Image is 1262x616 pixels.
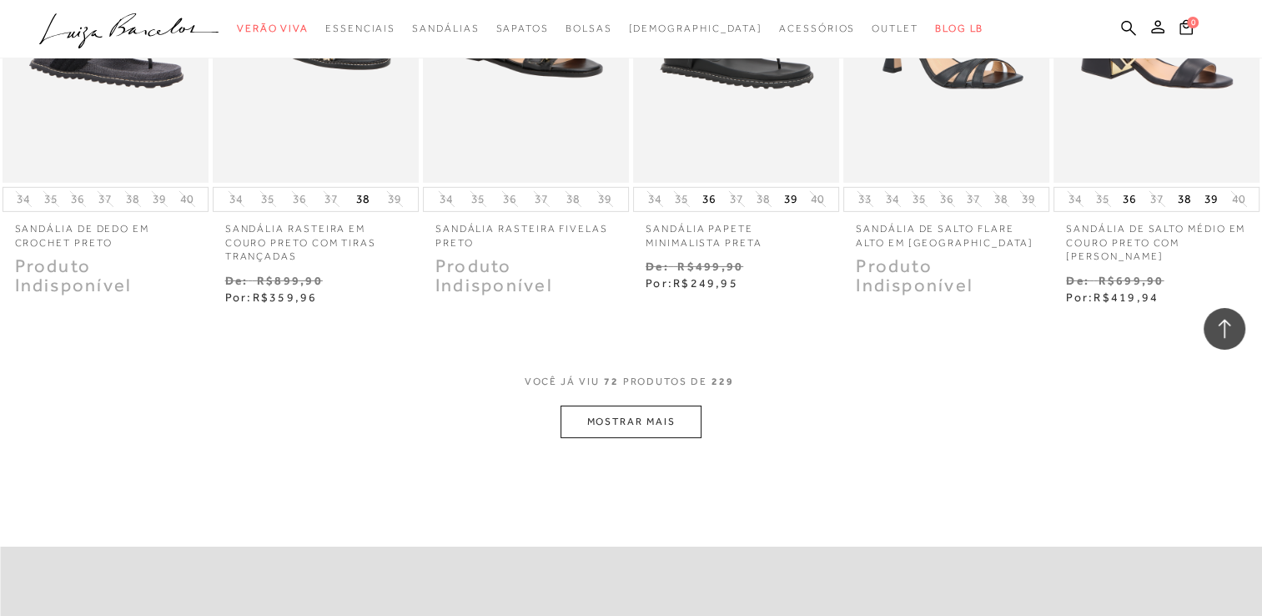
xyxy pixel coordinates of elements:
[561,191,585,207] button: 38
[779,188,802,211] button: 39
[856,255,973,295] span: Produto Indisponível
[525,375,600,389] span: VOCê JÁ VIU
[412,13,479,44] a: categoryNavScreenReaderText
[253,290,318,304] span: R$359,96
[566,23,612,34] span: Bolsas
[412,23,479,34] span: Sandálias
[628,13,762,44] a: noSubCategoriesText
[39,191,63,207] button: 35
[628,23,762,34] span: [DEMOGRAPHIC_DATA]
[213,212,419,264] a: SANDÁLIA RASTEIRA EM COURO PRETO COM TIRAS TRANÇADAS
[853,191,877,207] button: 33
[623,375,707,389] span: PRODUTOS DE
[935,191,958,207] button: 36
[646,260,669,273] small: De:
[872,23,918,34] span: Outlet
[1227,191,1250,207] button: 40
[935,23,983,34] span: BLOG LB
[633,212,839,250] a: SANDÁLIA PAPETE MINIMALISTA PRETA
[466,191,490,207] button: 35
[670,191,693,207] button: 35
[1053,212,1259,264] a: SANDÁLIA DE SALTO MÉDIO EM COURO PRETO COM [PERSON_NAME]
[593,191,616,207] button: 39
[1091,191,1114,207] button: 35
[237,13,309,44] a: categoryNavScreenReaderText
[121,191,144,207] button: 38
[1099,274,1164,287] small: R$699,90
[1174,18,1198,41] button: 0
[225,290,318,304] span: Por:
[779,23,855,34] span: Acessórios
[1118,188,1141,211] button: 36
[1187,17,1199,28] span: 0
[1066,290,1159,304] span: Por:
[1172,188,1195,211] button: 38
[561,406,701,438] button: MOSTRAR MAIS
[908,191,931,207] button: 35
[872,13,918,44] a: categoryNavScreenReaderText
[881,191,904,207] button: 34
[677,260,743,273] small: R$499,90
[288,191,311,207] button: 36
[351,188,375,211] button: 38
[325,23,395,34] span: Essenciais
[1145,191,1169,207] button: 37
[498,191,521,207] button: 36
[530,191,553,207] button: 37
[1063,191,1087,207] button: 34
[175,191,199,207] button: 40
[779,13,855,44] a: categoryNavScreenReaderText
[148,191,171,207] button: 39
[435,191,458,207] button: 34
[224,191,248,207] button: 34
[237,23,309,34] span: Verão Viva
[752,191,775,207] button: 38
[256,191,279,207] button: 35
[711,375,734,406] span: 229
[806,191,829,207] button: 40
[1066,274,1089,287] small: De:
[673,276,738,290] span: R$249,95
[12,191,35,207] button: 34
[319,191,343,207] button: 37
[1199,188,1223,211] button: 39
[3,212,209,250] a: SANDÁLIA DE DEDO EM CROCHET PRETO
[646,276,738,290] span: Por:
[643,191,666,207] button: 34
[435,255,553,295] span: Produto Indisponível
[15,255,133,295] span: Produto Indisponível
[225,274,249,287] small: De:
[383,191,406,207] button: 39
[93,191,117,207] button: 37
[566,13,612,44] a: categoryNavScreenReaderText
[495,13,548,44] a: categoryNavScreenReaderText
[66,191,89,207] button: 36
[604,375,619,406] span: 72
[989,191,1013,207] button: 38
[257,274,323,287] small: R$899,90
[495,23,548,34] span: Sapatos
[725,191,748,207] button: 37
[843,212,1049,250] a: SANDÁLIA DE SALTO FLARE ALTO EM [GEOGRAPHIC_DATA]
[1094,290,1159,304] span: R$419,94
[697,188,721,211] button: 36
[325,13,395,44] a: categoryNavScreenReaderText
[962,191,985,207] button: 37
[423,212,629,250] a: SANDÁLIA RASTEIRA FIVELAS PRETO
[935,13,983,44] a: BLOG LB
[1016,191,1039,207] button: 39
